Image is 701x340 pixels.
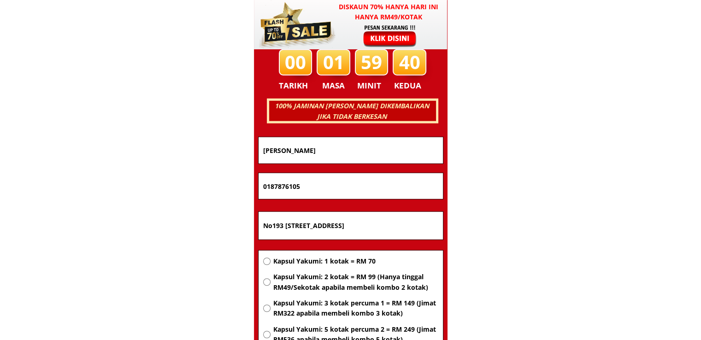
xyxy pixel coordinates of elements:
[261,173,441,199] input: Nombor Telefon Bimbit
[273,298,438,319] span: Kapsul Yakumi: 3 kotak percuma 1 = RM 149 (Jimat RM322 apabila membeli kombo 3 kotak)
[268,101,436,122] h3: 100% JAMINAN [PERSON_NAME] DIKEMBALIKAN JIKA TIDAK BERKESAN
[261,137,441,164] input: Nama penuh
[330,2,448,23] h3: Diskaun 70% hanya hari ini hanya RM49/kotak
[357,79,385,92] h3: MINIT
[394,79,424,92] h3: KEDUA
[261,212,441,240] input: Alamat
[279,79,318,92] h3: TARIKH
[273,272,438,293] span: Kapsul Yakumi: 2 kotak = RM 99 (Hanya tinggal RM49/Sekotak apabila membeli kombo 2 kotak)
[273,256,438,266] span: Kapsul Yakumi: 1 kotak = RM 70
[318,79,349,92] h3: MASA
